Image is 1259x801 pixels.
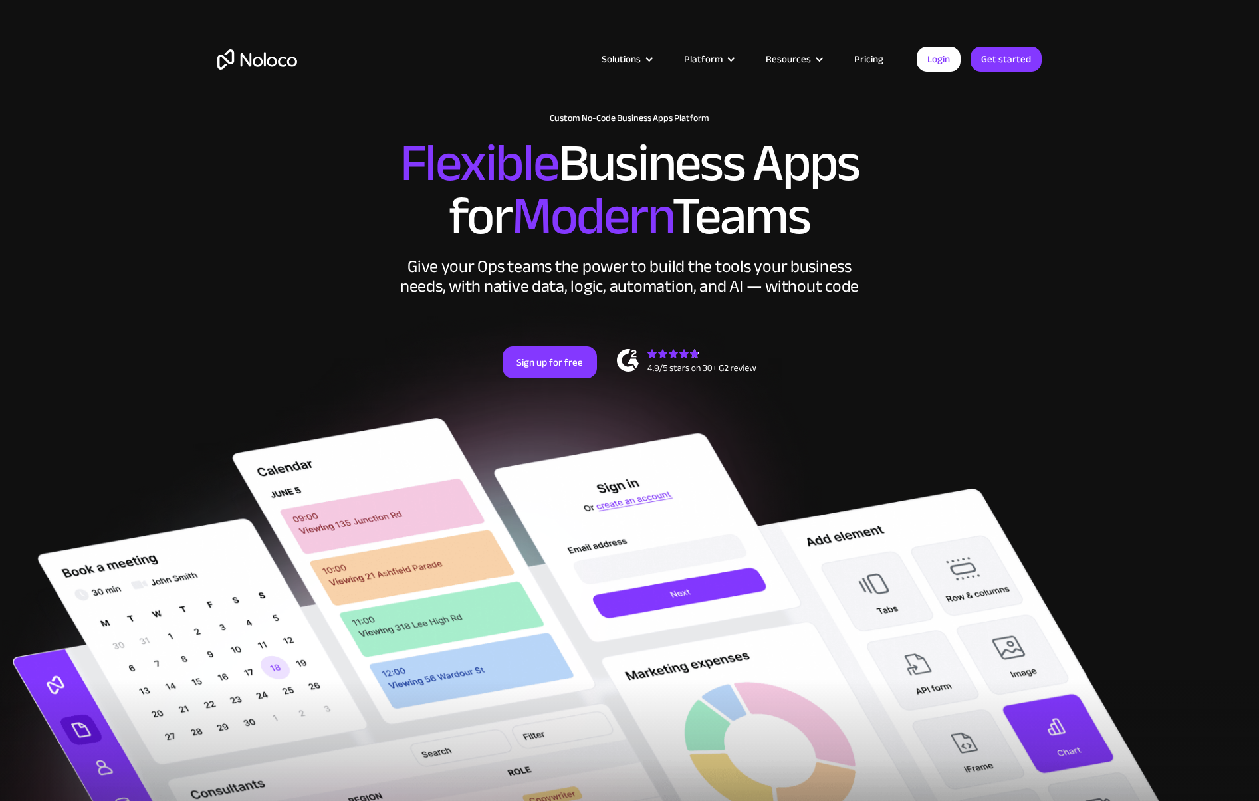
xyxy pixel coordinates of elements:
[400,114,558,213] span: Flexible
[766,51,811,68] div: Resources
[684,51,723,68] div: Platform
[397,257,862,296] div: Give your Ops teams the power to build the tools your business needs, with native data, logic, au...
[838,51,900,68] a: Pricing
[585,51,667,68] div: Solutions
[217,49,297,70] a: home
[917,47,961,72] a: Login
[971,47,1042,72] a: Get started
[503,346,597,378] a: Sign up for free
[667,51,749,68] div: Platform
[512,167,672,266] span: Modern
[749,51,838,68] div: Resources
[602,51,641,68] div: Solutions
[217,137,1042,243] h2: Business Apps for Teams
